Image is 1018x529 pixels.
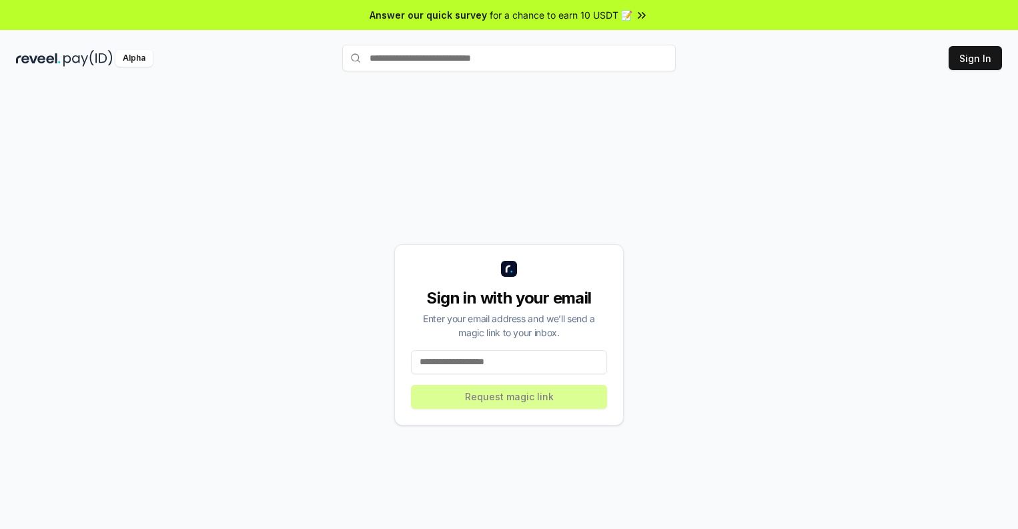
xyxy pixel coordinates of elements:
[63,50,113,67] img: pay_id
[115,50,153,67] div: Alpha
[490,8,632,22] span: for a chance to earn 10 USDT 📝
[370,8,487,22] span: Answer our quick survey
[411,288,607,309] div: Sign in with your email
[411,312,607,340] div: Enter your email address and we’ll send a magic link to your inbox.
[949,46,1002,70] button: Sign In
[501,261,517,277] img: logo_small
[16,50,61,67] img: reveel_dark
